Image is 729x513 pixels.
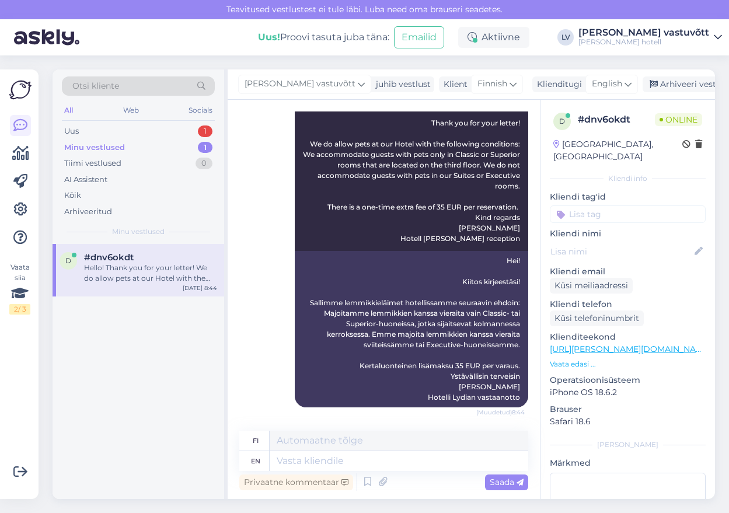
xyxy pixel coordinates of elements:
[72,80,119,92] span: Otsi kliente
[64,142,125,153] div: Minu vestlused
[592,78,622,90] span: English
[476,408,525,417] span: (Muudetud) 8:44
[84,263,217,284] div: Hello! Thank you for your letter! We do allow pets at our Hotel with the following conditions: We...
[550,331,706,343] p: Klienditeekond
[64,125,79,137] div: Uus
[183,284,217,292] div: [DATE] 8:44
[64,158,121,169] div: Tiimi vestlused
[532,78,582,90] div: Klienditugi
[253,431,259,451] div: fi
[477,78,507,90] span: Finnish
[578,37,709,47] div: [PERSON_NAME] hotell
[62,103,75,118] div: All
[550,403,706,416] p: Brauser
[557,29,574,46] div: LV
[251,451,260,471] div: en
[121,103,141,118] div: Web
[64,190,81,201] div: Kõik
[198,142,212,153] div: 1
[9,262,30,315] div: Vaata siia
[439,78,468,90] div: Klient
[64,174,107,186] div: AI Assistent
[550,439,706,450] div: [PERSON_NAME]
[64,206,112,218] div: Arhiveeritud
[371,78,431,90] div: juhib vestlust
[245,78,355,90] span: [PERSON_NAME] vastuvõtt
[550,278,633,294] div: Küsi meiliaadressi
[9,79,32,101] img: Askly Logo
[196,158,212,169] div: 0
[9,304,30,315] div: 2 / 3
[550,266,706,278] p: Kliendi email
[550,374,706,386] p: Operatsioonisüsteem
[295,251,528,407] div: Hei! Kiitos kirjeestäsi! Sallimme lemmikkieläimet hotellissamme seuraavin ehdoin: Majoitamme lemm...
[550,359,706,369] p: Vaata edasi ...
[458,27,529,48] div: Aktiivne
[553,138,682,163] div: [GEOGRAPHIC_DATA], [GEOGRAPHIC_DATA]
[550,310,644,326] div: Küsi telefoninumbrit
[550,191,706,203] p: Kliendi tag'id
[239,474,353,490] div: Privaatne kommentaar
[490,477,524,487] span: Saada
[84,252,134,263] span: #dnv6okdt
[550,386,706,399] p: iPhone OS 18.6.2
[559,117,565,125] span: d
[550,298,706,310] p: Kliendi telefon
[655,113,702,126] span: Online
[578,28,722,47] a: [PERSON_NAME] vastuvõtt[PERSON_NAME] hotell
[394,26,444,48] button: Emailid
[550,205,706,223] input: Lisa tag
[550,344,711,354] a: [URL][PERSON_NAME][DOMAIN_NAME]
[578,28,709,37] div: [PERSON_NAME] vastuvõtt
[550,228,706,240] p: Kliendi nimi
[550,245,692,258] input: Lisa nimi
[186,103,215,118] div: Socials
[550,416,706,428] p: Safari 18.6
[258,30,389,44] div: Proovi tasuta juba täna:
[578,113,655,127] div: # dnv6okdt
[65,256,71,265] span: d
[550,173,706,184] div: Kliendi info
[112,226,165,237] span: Minu vestlused
[258,32,280,43] b: Uus!
[198,125,212,137] div: 1
[550,457,706,469] p: Märkmed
